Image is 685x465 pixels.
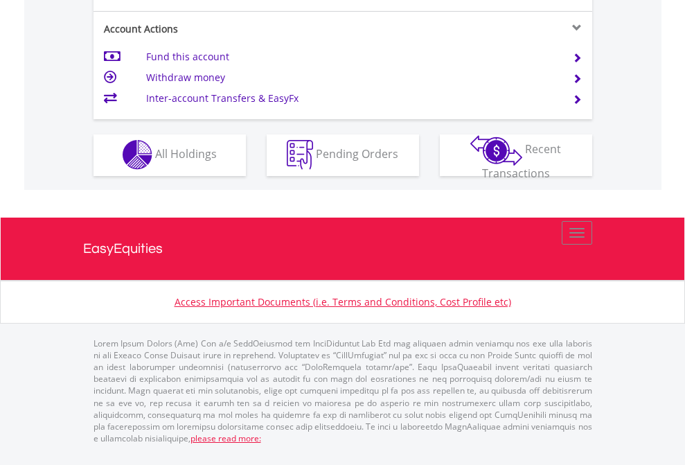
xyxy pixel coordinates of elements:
[94,134,246,176] button: All Holdings
[267,134,419,176] button: Pending Orders
[440,134,592,176] button: Recent Transactions
[146,46,555,67] td: Fund this account
[146,88,555,109] td: Inter-account Transfers & EasyFx
[94,22,343,36] div: Account Actions
[287,140,313,170] img: pending_instructions-wht.png
[190,432,261,444] a: please read more:
[123,140,152,170] img: holdings-wht.png
[146,67,555,88] td: Withdraw money
[94,337,592,444] p: Lorem Ipsum Dolors (Ame) Con a/e SeddOeiusmod tem InciDiduntut Lab Etd mag aliquaen admin veniamq...
[83,218,603,280] a: EasyEquities
[482,141,562,181] span: Recent Transactions
[316,146,398,161] span: Pending Orders
[470,135,522,166] img: transactions-zar-wht.png
[155,146,217,161] span: All Holdings
[175,295,511,308] a: Access Important Documents (i.e. Terms and Conditions, Cost Profile etc)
